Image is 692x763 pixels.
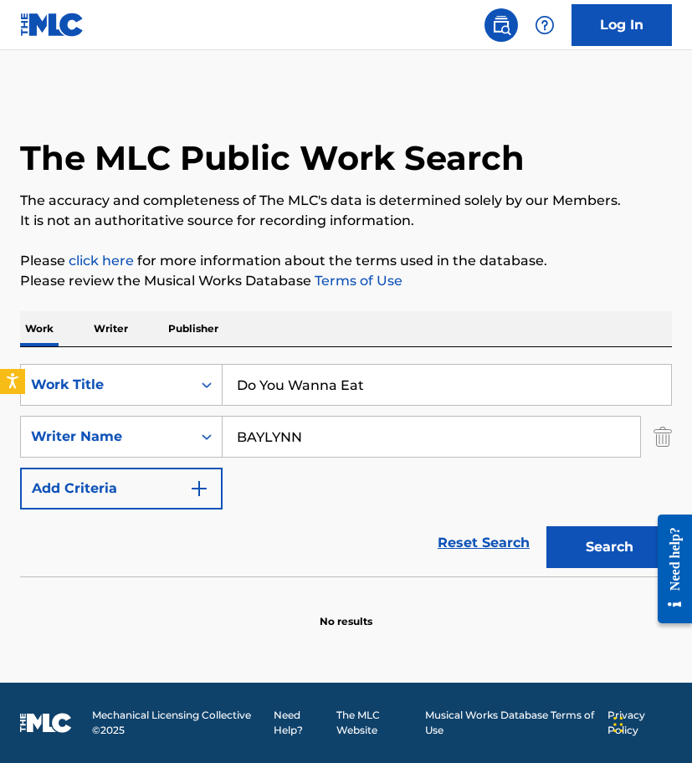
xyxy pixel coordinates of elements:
[336,708,415,738] a: The MLC Website
[31,375,182,395] div: Work Title
[320,594,372,629] p: No results
[20,468,223,510] button: Add Criteria
[20,251,672,271] p: Please for more information about the terms used in the database.
[645,499,692,638] iframe: Resource Center
[528,8,561,42] div: Help
[20,364,672,576] form: Search Form
[484,8,518,42] a: Public Search
[572,4,672,46] a: Log In
[92,708,264,738] span: Mechanical Licensing Collective © 2025
[20,271,672,291] p: Please review the Musical Works Database
[31,427,182,447] div: Writer Name
[608,683,692,763] iframe: Chat Widget
[491,15,511,35] img: search
[274,708,326,738] a: Need Help?
[20,191,672,211] p: The accuracy and completeness of The MLC's data is determined solely by our Members.
[20,311,59,346] p: Work
[89,311,133,346] p: Writer
[654,416,672,458] img: Delete Criterion
[613,699,623,750] div: Drag
[607,708,672,738] a: Privacy Policy
[20,137,525,179] h1: The MLC Public Work Search
[20,713,72,733] img: logo
[20,211,672,231] p: It is not an authoritative source for recording information.
[189,479,209,499] img: 9d2ae6d4665cec9f34b9.svg
[163,311,223,346] p: Publisher
[429,525,538,561] a: Reset Search
[311,273,402,289] a: Terms of Use
[69,253,134,269] a: click here
[546,526,672,568] button: Search
[535,15,555,35] img: help
[425,708,597,738] a: Musical Works Database Terms of Use
[20,13,85,37] img: MLC Logo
